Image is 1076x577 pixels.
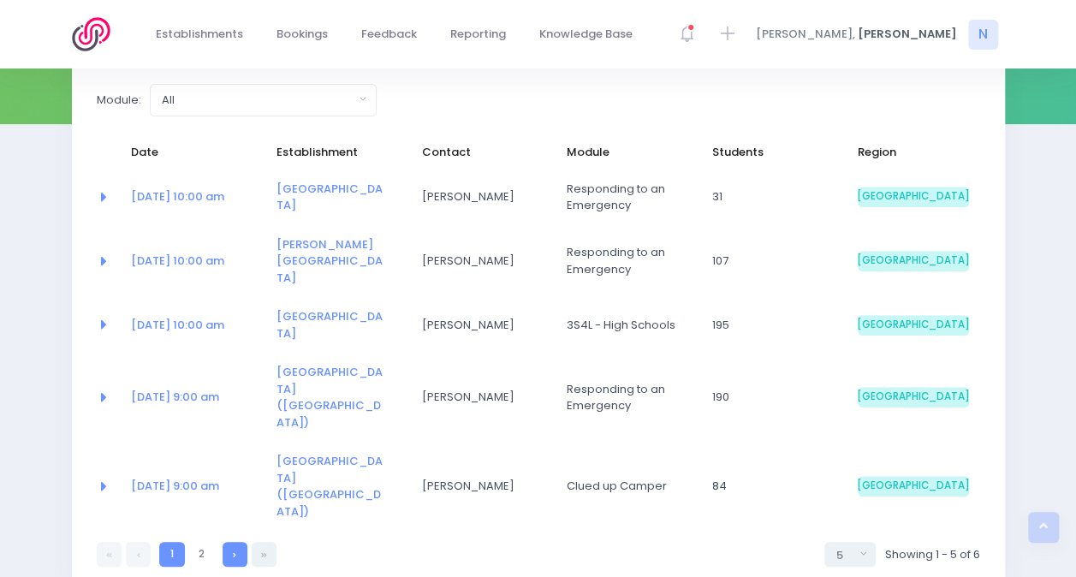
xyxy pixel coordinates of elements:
td: Lana Stevens [410,225,556,298]
span: 190 [712,389,823,406]
div: All [162,92,354,109]
span: Date [131,144,242,161]
span: [GEOGRAPHIC_DATA] [858,315,969,336]
span: Clued up Camper [567,478,678,495]
button: All [150,84,377,116]
span: [GEOGRAPHIC_DATA] [858,187,969,207]
td: <a href="https://app.stjis.org.nz/establishments/204809" class="font-weight-bold">Lumsden School</a> [265,225,411,298]
span: [PERSON_NAME] [421,389,532,406]
a: [DATE] 9:00 am [131,478,219,494]
a: [GEOGRAPHIC_DATA] [276,308,383,342]
a: [GEOGRAPHIC_DATA] ([GEOGRAPHIC_DATA]) [276,453,383,520]
td: <a href="https://app.stjis.org.nz/establishments/205844" class="font-weight-bold">Mararoa School</a> [265,170,411,225]
td: <a href="https://app.stjis.org.nz/establishments/205558" class="font-weight-bold">St Theresa's Sc... [265,353,411,442]
td: 84 [701,442,847,531]
button: Select page size [824,542,876,567]
span: Region [858,144,969,161]
a: [PERSON_NAME][GEOGRAPHIC_DATA] [276,236,383,286]
td: Responding to an Emergency [556,225,701,298]
td: <a href="https://app.stjis.org.nz/bookings/523877" class="font-weight-bold">28 Oct at 10:00 am</a> [120,297,265,353]
span: 84 [712,478,823,495]
a: Feedback [348,18,431,51]
span: [PERSON_NAME] [421,478,532,495]
span: 107 [712,253,823,270]
a: [DATE] 10:00 am [131,188,224,205]
td: 31 [701,170,847,225]
span: [GEOGRAPHIC_DATA] [858,387,969,407]
label: Module: [97,92,141,109]
td: 107 [701,225,847,298]
td: 3S4L - High Schools [556,297,701,353]
span: [PERSON_NAME] [421,188,532,205]
td: <a href="https://app.stjis.org.nz/bookings/524061" class="font-weight-bold">21 Oct at 10:00 am</a> [120,170,265,225]
span: 31 [712,188,823,205]
span: [GEOGRAPHIC_DATA] [858,251,969,271]
a: Previous [126,542,151,567]
td: <a href="https://app.stjis.org.nz/bookings/523581" class="font-weight-bold">03 Nov at 9:00 am</a> [120,353,265,442]
a: [GEOGRAPHIC_DATA] [276,181,383,214]
td: South Island [847,353,980,442]
td: South Island [847,297,980,353]
img: Logo [72,17,121,51]
td: 195 [701,297,847,353]
td: 190 [701,353,847,442]
a: [DATE] 9:00 am [131,389,219,405]
a: 1 [159,542,184,567]
a: Knowledge Base [526,18,647,51]
a: Reporting [437,18,520,51]
td: Clued up Camper [556,442,701,531]
span: [GEOGRAPHIC_DATA] [858,476,969,497]
span: [PERSON_NAME] [858,26,957,43]
a: Last [252,542,276,567]
a: 2 [189,542,214,567]
a: [DATE] 10:00 am [131,253,224,269]
span: Showing 1 - 5 of 6 [884,546,979,563]
td: South Island [847,442,980,531]
span: [PERSON_NAME] [421,317,532,334]
a: [GEOGRAPHIC_DATA] ([GEOGRAPHIC_DATA]) [276,364,383,431]
span: 195 [712,317,823,334]
span: N [968,20,998,50]
span: Responding to an Emergency [567,381,678,414]
td: Nicki Radka [410,353,556,442]
span: Responding to an Emergency [567,181,678,214]
a: First [97,542,122,567]
a: Establishments [142,18,258,51]
span: Establishment [276,144,388,161]
span: Feedback [361,26,417,43]
div: 5 [835,547,854,564]
a: Bookings [263,18,342,51]
span: Reporting [450,26,506,43]
td: <a href="https://app.stjis.org.nz/bookings/523582" class="font-weight-bold">06 Nov at 9:00 am</a> [120,442,265,531]
a: Next [223,542,247,567]
td: Amy Christie [410,297,556,353]
span: Responding to an Emergency [567,244,678,277]
td: Responding to an Emergency [556,353,701,442]
span: Establishments [156,26,243,43]
span: Students [712,144,823,161]
td: Responding to an Emergency [556,170,701,225]
td: Nicki Radka [410,442,556,531]
td: <a href="https://app.stjis.org.nz/establishments/205558" class="font-weight-bold">St Theresa's Sc... [265,442,411,531]
span: Module [567,144,678,161]
a: [DATE] 10:00 am [131,317,224,333]
td: South Island [847,225,980,298]
td: <a href="https://app.stjis.org.nz/establishments/209107" class="font-weight-bold">Māruawai Colleg... [265,297,411,353]
td: Angie Campbell [410,170,556,225]
span: [PERSON_NAME], [756,26,855,43]
span: 3S4L - High Schools [567,317,678,334]
span: Bookings [276,26,328,43]
span: [PERSON_NAME] [421,253,532,270]
span: Contact [421,144,532,161]
td: <a href="https://app.stjis.org.nz/bookings/524210" class="font-weight-bold">22 Oct at 10:00 am</a> [120,225,265,298]
td: South Island [847,170,980,225]
span: Knowledge Base [539,26,633,43]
